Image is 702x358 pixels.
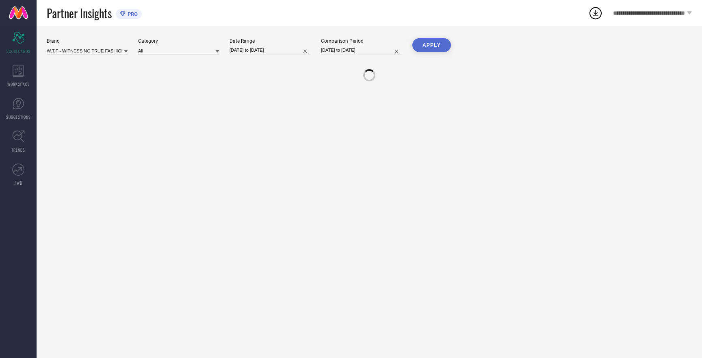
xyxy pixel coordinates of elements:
div: Date Range [230,38,311,44]
input: Select comparison period [321,46,402,55]
div: Category [138,38,219,44]
span: SUGGESTIONS [6,114,31,120]
span: TRENDS [11,147,25,153]
span: SCORECARDS [6,48,30,54]
span: PRO [126,11,138,17]
button: APPLY [412,38,451,52]
input: Select date range [230,46,311,55]
div: Brand [47,38,128,44]
div: Open download list [588,6,603,20]
div: Comparison Period [321,38,402,44]
span: Partner Insights [47,5,112,22]
span: FWD [15,180,22,186]
span: WORKSPACE [7,81,30,87]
